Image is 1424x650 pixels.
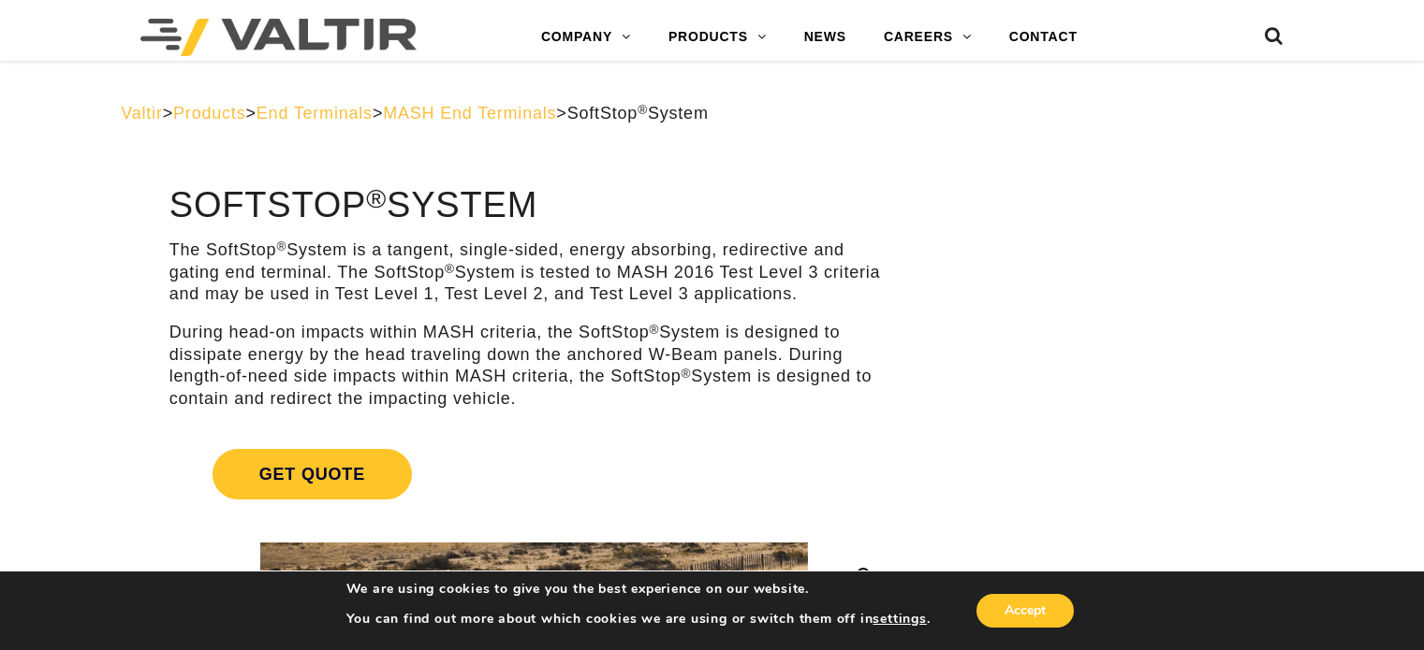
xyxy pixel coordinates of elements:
a: NEWS [785,19,865,56]
button: settings [873,611,926,628]
img: Valtir [140,19,417,56]
sup: ® [366,183,387,213]
a: COMPANY [522,19,650,56]
a: Get Quote [169,426,899,522]
a: CAREERS [865,19,991,56]
p: We are using cookies to give you the best experience on our website. [346,581,931,598]
sup: ® [682,367,692,381]
span: Get Quote [213,449,412,499]
a: PRODUCTS [650,19,785,56]
sup: ® [276,239,286,253]
sup: ® [638,103,648,117]
button: Accept [976,594,1074,628]
span: SoftStop System [567,104,709,123]
sup: ® [650,323,660,337]
a: Products [173,104,245,123]
a: MASH End Terminals [383,104,556,123]
p: You can find out more about which cookies we are using or switch them off in . [346,611,931,628]
a: End Terminals [257,104,373,123]
sup: ® [445,262,455,276]
p: The SoftStop System is a tangent, single-sided, energy absorbing, redirective and gating end term... [169,239,899,305]
p: During head-on impacts within MASH criteria, the SoftStop System is designed to dissipate energy ... [169,322,899,410]
div: > > > > [121,103,1303,124]
h1: SoftStop System [169,186,899,225]
a: Valtir [121,104,162,123]
a: CONTACT [991,19,1096,56]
